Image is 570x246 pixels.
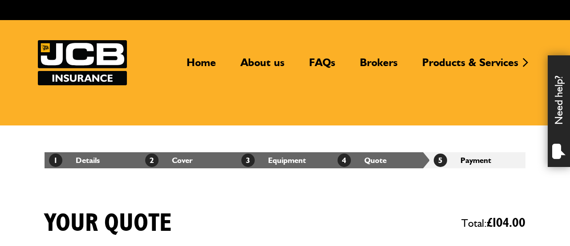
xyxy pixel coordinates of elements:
[234,56,291,76] a: About us
[353,56,404,76] a: Brokers
[333,152,429,168] li: Quote
[548,55,570,167] div: Need help?
[487,217,525,229] span: £
[302,56,342,76] a: FAQs
[461,213,525,233] span: Total:
[49,154,62,167] span: 1
[49,155,100,165] a: 1Details
[38,40,127,85] a: JCB Insurance Services
[145,155,193,165] a: 2Cover
[493,217,525,229] span: 104.00
[415,56,525,76] a: Products & Services
[45,208,172,238] h1: Your quote
[338,154,351,167] span: 4
[241,154,255,167] span: 3
[180,56,223,76] a: Home
[434,154,447,167] span: 5
[241,155,306,165] a: 3Equipment
[145,154,159,167] span: 2
[429,152,525,168] li: Payment
[38,40,127,85] img: JCB Insurance Services logo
